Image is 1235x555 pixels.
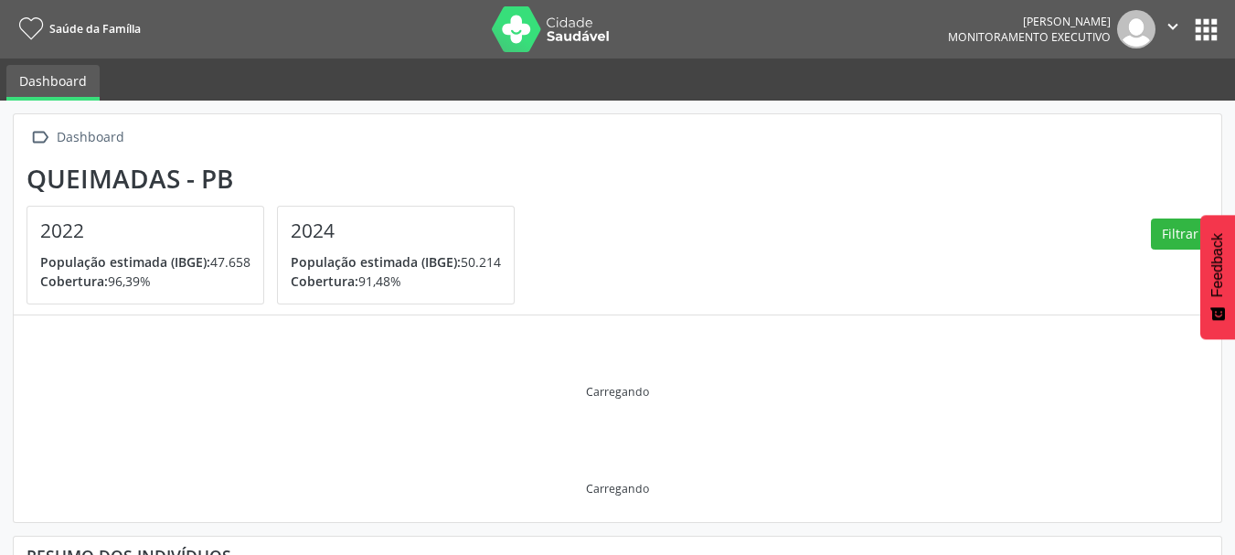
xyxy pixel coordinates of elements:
[291,272,358,290] span: Cobertura:
[1163,16,1183,37] i: 
[1209,233,1226,297] span: Feedback
[1200,215,1235,339] button: Feedback - Mostrar pesquisa
[1155,10,1190,48] button: 
[948,14,1111,29] div: [PERSON_NAME]
[291,272,501,291] p: 91,48%
[40,272,250,291] p: 96,39%
[53,124,127,151] div: Dashboard
[586,384,649,400] div: Carregando
[40,219,250,242] h4: 2022
[49,21,141,37] span: Saúde da Família
[13,14,141,44] a: Saúde da Família
[291,252,501,272] p: 50.214
[1151,219,1208,250] button: Filtrar
[586,481,649,496] div: Carregando
[6,65,100,101] a: Dashboard
[40,252,250,272] p: 47.658
[40,253,210,271] span: População estimada (IBGE):
[1190,14,1222,46] button: apps
[40,272,108,290] span: Cobertura:
[27,124,53,151] i: 
[291,253,461,271] span: População estimada (IBGE):
[27,164,527,194] div: Queimadas - PB
[948,29,1111,45] span: Monitoramento Executivo
[27,124,127,151] a:  Dashboard
[291,219,501,242] h4: 2024
[1117,10,1155,48] img: img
